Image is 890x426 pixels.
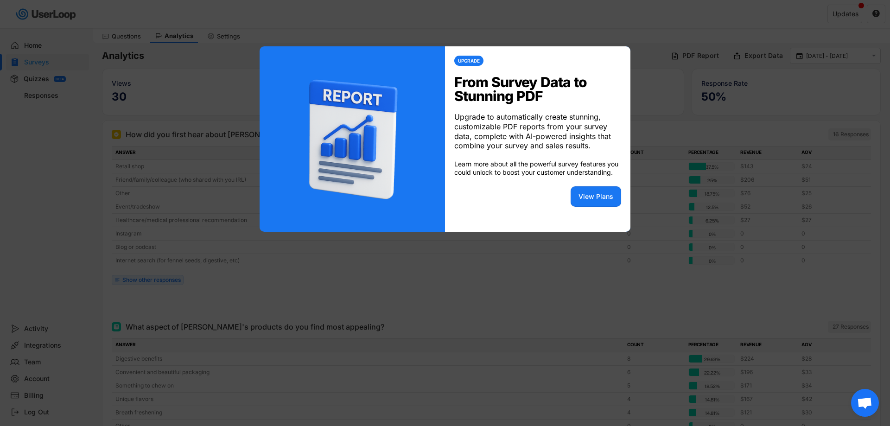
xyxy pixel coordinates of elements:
[458,58,480,63] div: UPGRADE
[454,75,621,103] div: From Survey Data to Stunning PDF
[454,112,621,151] div: Upgrade to automatically create stunning, customizable PDF reports from your survey data, complet...
[454,160,621,177] div: Learn more about all the powerful survey features you could unlock to boost your customer underst...
[851,389,879,417] div: Open chat
[278,65,426,213] img: userloop_pdf_report.png
[571,186,621,207] button: View Plans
